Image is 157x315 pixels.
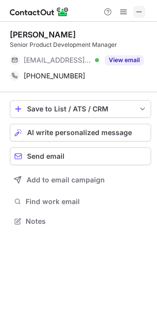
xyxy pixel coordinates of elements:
button: save-profile-one-click [10,100,151,118]
button: Add to email campaign [10,171,151,189]
span: [PHONE_NUMBER] [24,71,85,80]
button: Notes [10,214,151,228]
span: Send email [27,152,64,160]
button: Find work email [10,195,151,209]
button: Send email [10,147,151,165]
div: Save to List / ATS / CRM [27,105,134,113]
span: [EMAIL_ADDRESS][DOMAIN_NAME] [24,56,92,65]
div: [PERSON_NAME] [10,30,76,39]
span: Notes [26,217,147,226]
span: AI write personalized message [27,129,132,137]
div: Senior Product Development Manager [10,40,151,49]
button: Reveal Button [105,55,144,65]
span: Add to email campaign [27,176,105,184]
button: AI write personalized message [10,124,151,141]
img: ContactOut v5.3.10 [10,6,69,18]
span: Find work email [26,197,147,206]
